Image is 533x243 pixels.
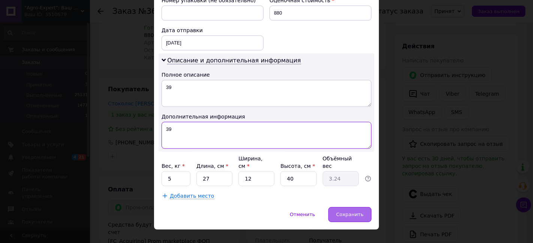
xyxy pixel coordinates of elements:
[162,27,264,34] div: Дата отправки
[162,80,371,107] textarea: 39
[290,212,315,217] span: Отменить
[162,163,185,169] label: Вес, кг
[336,212,364,217] span: Сохранить
[162,71,371,79] div: Полное описание
[170,193,214,199] span: Добавить место
[167,57,301,64] span: Описание и дополнительная информация
[162,122,371,149] textarea: 39
[162,113,371,120] div: Дополнительная информация
[196,163,228,169] label: Длина, см
[238,156,262,169] label: Ширина, см
[323,155,359,170] div: Объёмный вес
[280,163,315,169] label: Высота, см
